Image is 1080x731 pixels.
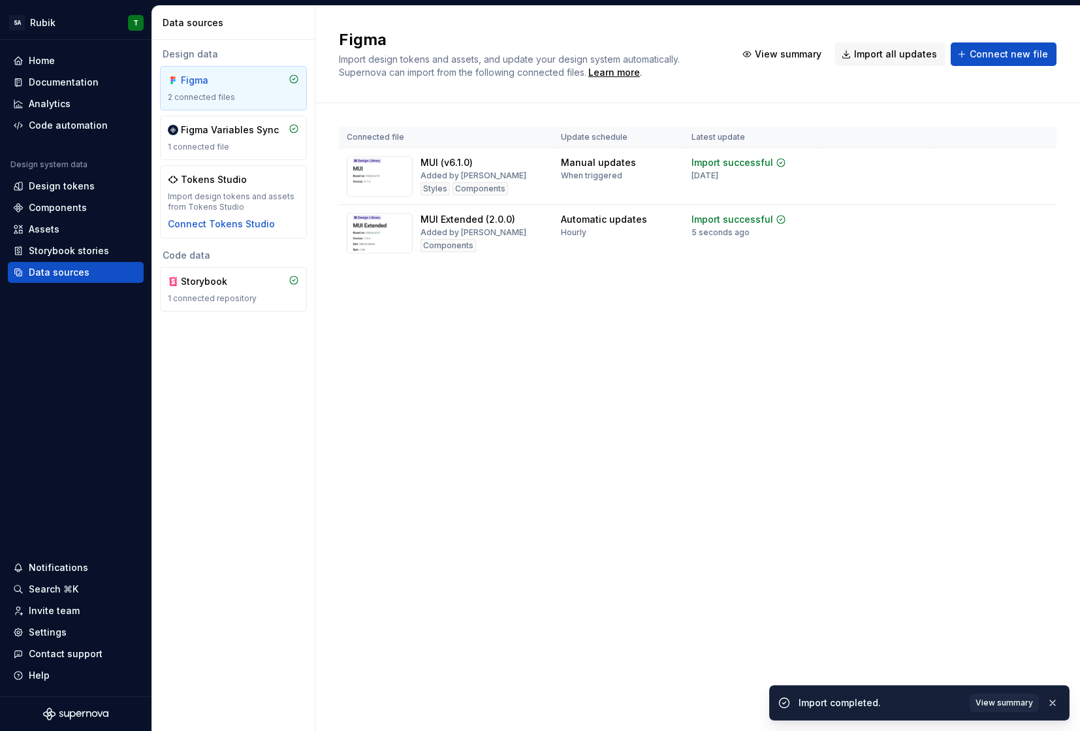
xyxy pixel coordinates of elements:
[168,191,299,212] div: Import design tokens and assets from Tokens Studio
[421,171,526,181] div: Added by [PERSON_NAME]
[421,239,476,252] div: Components
[181,275,244,288] div: Storybook
[8,665,144,686] button: Help
[8,622,144,643] a: Settings
[970,694,1039,712] button: View summary
[160,267,307,312] a: Storybook1 connected repository
[684,127,819,148] th: Latest update
[160,116,307,160] a: Figma Variables Sync1 connected file
[29,244,109,257] div: Storybook stories
[29,583,78,596] div: Search ⌘K
[133,18,138,28] div: T
[29,180,95,193] div: Design tokens
[29,669,50,682] div: Help
[799,696,962,709] div: Import completed.
[8,240,144,261] a: Storybook stories
[168,293,299,304] div: 1 connected repository
[163,16,310,29] div: Data sources
[29,604,80,617] div: Invite team
[160,165,307,238] a: Tokens StudioImport design tokens and assets from Tokens StudioConnect Tokens Studio
[8,557,144,578] button: Notifications
[9,15,25,31] div: SA
[339,54,682,78] span: Import design tokens and assets, and update your design system automatically. Supernova can impor...
[421,213,515,226] div: MUI Extended (2.0.0)
[168,142,299,152] div: 1 connected file
[339,127,553,148] th: Connected file
[160,48,307,61] div: Design data
[8,93,144,114] a: Analytics
[30,16,56,29] div: Rubik
[29,561,88,574] div: Notifications
[421,156,473,169] div: MUI (v6.1.0)
[29,647,103,660] div: Contact support
[29,626,67,639] div: Settings
[691,227,750,238] div: 5 seconds ago
[453,182,508,195] div: Components
[421,182,450,195] div: Styles
[421,227,526,238] div: Added by [PERSON_NAME]
[29,119,108,132] div: Code automation
[3,8,149,37] button: SARubikT
[736,42,830,66] button: View summary
[8,219,144,240] a: Assets
[8,176,144,197] a: Design tokens
[561,156,636,169] div: Manual updates
[10,159,87,170] div: Design system data
[586,68,642,78] span: .
[561,213,647,226] div: Automatic updates
[561,227,586,238] div: Hourly
[8,50,144,71] a: Home
[339,29,720,50] h2: Figma
[181,74,244,87] div: Figma
[951,42,1056,66] button: Connect new file
[29,223,59,236] div: Assets
[553,127,684,148] th: Update schedule
[29,76,99,89] div: Documentation
[691,213,773,226] div: Import successful
[691,156,773,169] div: Import successful
[561,171,622,181] div: When triggered
[854,48,937,61] span: Import all updates
[181,173,247,186] div: Tokens Studio
[29,54,55,67] div: Home
[691,171,718,181] div: [DATE]
[29,201,87,214] div: Components
[43,707,108,721] svg: Supernova Logo
[8,72,144,93] a: Documentation
[160,66,307,110] a: Figma2 connected files
[168,218,275,231] button: Connect Tokens Studio
[8,579,144,600] button: Search ⌘K
[8,115,144,136] a: Code automation
[8,197,144,218] a: Components
[181,123,279,137] div: Figma Variables Sync
[8,262,144,283] a: Data sources
[8,643,144,664] button: Contact support
[168,92,299,103] div: 2 connected files
[160,249,307,262] div: Code data
[8,600,144,621] a: Invite team
[29,97,71,110] div: Analytics
[970,48,1048,61] span: Connect new file
[29,266,89,279] div: Data sources
[588,66,640,79] a: Learn more
[755,48,821,61] span: View summary
[976,698,1033,708] span: View summary
[835,42,945,66] button: Import all updates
